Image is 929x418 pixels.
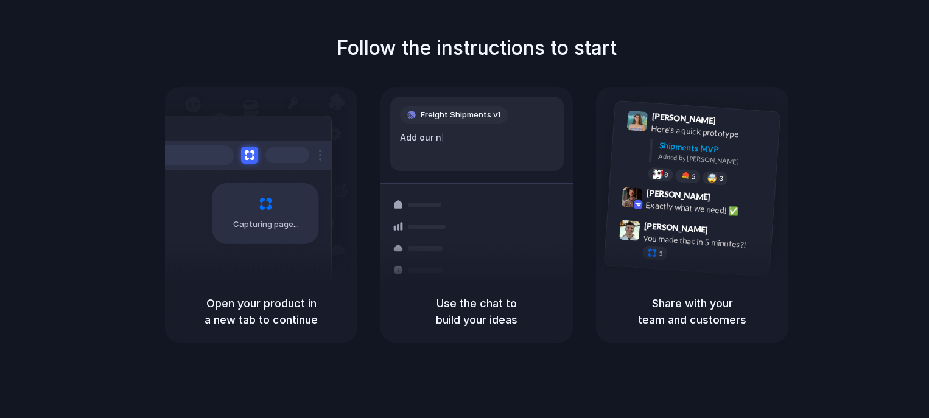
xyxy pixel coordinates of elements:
[644,219,709,237] span: [PERSON_NAME]
[664,172,668,178] span: 8
[646,186,710,204] span: [PERSON_NAME]
[643,231,765,252] div: you made that in 5 minutes?!
[692,173,696,180] span: 5
[611,295,774,328] h5: Share with your team and customers
[180,295,343,328] h5: Open your product in a new tab to continue
[651,110,716,127] span: [PERSON_NAME]
[400,131,554,144] div: Add our n
[395,295,558,328] h5: Use the chat to build your ideas
[645,199,767,220] div: Exactly what we need! ✅
[659,250,663,257] span: 1
[707,173,718,183] div: 🤯
[714,192,739,206] span: 9:42 AM
[720,116,745,130] span: 9:41 AM
[659,139,771,159] div: Shipments MVP
[233,218,301,231] span: Capturing page
[441,133,444,142] span: |
[712,225,737,239] span: 9:47 AM
[337,33,617,63] h1: Follow the instructions to start
[651,122,773,143] div: Here's a quick prototype
[658,152,770,169] div: Added by [PERSON_NAME]
[719,175,723,182] span: 3
[421,109,500,121] span: Freight Shipments v1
